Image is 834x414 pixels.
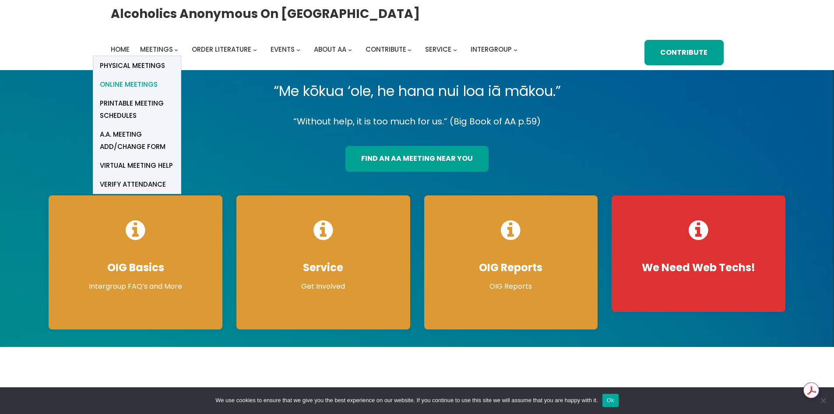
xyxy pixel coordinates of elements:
[425,43,451,56] a: Service
[100,78,158,91] span: Online Meetings
[93,56,181,75] a: Physical Meetings
[93,175,181,194] a: verify attendance
[140,43,173,56] a: Meetings
[314,45,346,54] span: About AA
[471,43,512,56] a: Intergroup
[296,47,300,51] button: Events submenu
[514,47,517,51] button: Intergroup submenu
[192,45,251,54] span: Order Literature
[620,261,777,274] h4: We Need Web Techs!
[245,281,401,292] p: Get Involved
[245,261,401,274] h4: Service
[174,47,178,51] button: Meetings submenu
[819,396,827,405] span: No
[100,60,165,72] span: Physical Meetings
[111,43,130,56] a: Home
[644,40,723,66] a: Contribute
[348,47,352,51] button: About AA submenu
[100,159,173,172] span: Virtual Meeting Help
[42,79,792,103] p: “Me kōkua ‘ole, he hana nui loa iā mākou.”
[100,128,174,153] span: A.A. Meeting Add/Change Form
[366,43,406,56] a: Contribute
[93,156,181,175] a: Virtual Meeting Help
[433,281,589,292] p: OIG Reports
[93,94,181,125] a: Printable Meeting Schedules
[100,178,166,191] span: verify attendance
[425,45,451,54] span: Service
[471,45,512,54] span: Intergroup
[93,75,181,94] a: Online Meetings
[271,43,295,56] a: Events
[215,396,598,405] span: We use cookies to ensure that we give you the best experience on our website. If you continue to ...
[271,45,295,54] span: Events
[111,3,420,25] a: Alcoholics Anonymous on [GEOGRAPHIC_DATA]
[42,114,792,129] p: “Without help, it is too much for us.” (Big Book of AA p.59)
[111,45,130,54] span: Home
[93,125,181,156] a: A.A. Meeting Add/Change Form
[100,97,174,122] span: Printable Meeting Schedules
[408,47,412,51] button: Contribute submenu
[253,47,257,51] button: Order Literature submenu
[602,394,619,407] button: Ok
[140,45,173,54] span: Meetings
[345,146,489,172] a: find an aa meeting near you
[453,47,457,51] button: Service submenu
[314,43,346,56] a: About AA
[57,261,214,274] h4: OIG Basics
[366,45,406,54] span: Contribute
[57,281,214,292] p: Intergroup FAQ’s and More
[111,43,521,56] nav: Intergroup
[433,261,589,274] h4: OIG Reports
